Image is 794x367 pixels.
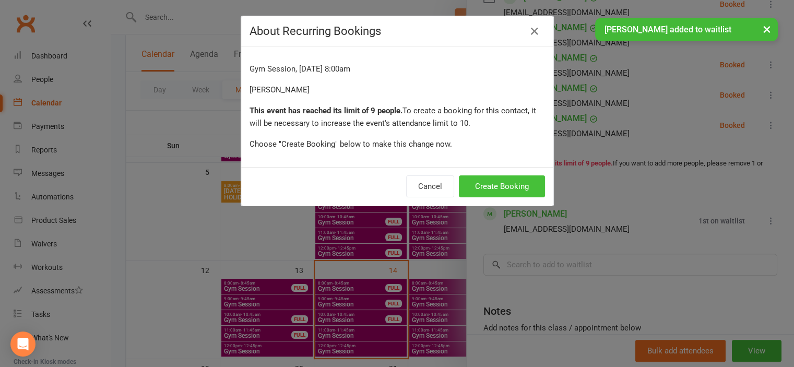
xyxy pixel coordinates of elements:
[406,175,454,197] button: Cancel
[250,139,452,149] span: Choose "Create Booking" below to make this change now.
[250,85,310,94] span: [PERSON_NAME]
[250,106,402,115] strong: This event has reached its limit of 9 people.
[250,64,350,74] span: Gym Session, [DATE] 8:00am
[250,106,536,128] span: To create a booking for this contact, it will be necessary to increase the event's attendance lim...
[459,175,545,197] button: Create Booking
[10,332,35,357] div: Open Intercom Messenger
[526,23,543,40] button: Close
[250,25,545,38] h4: About Recurring Bookings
